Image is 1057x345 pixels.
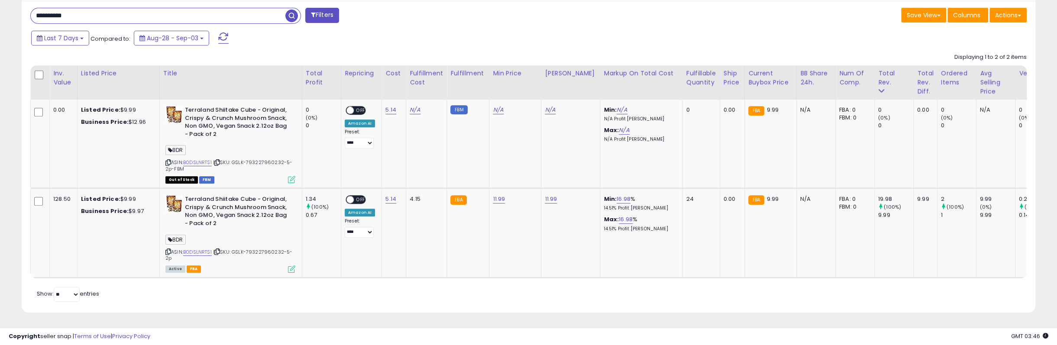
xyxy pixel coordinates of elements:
[1019,69,1051,78] div: Velocity
[1019,114,1031,121] small: (0%)
[44,34,78,42] span: Last 7 Days
[163,69,298,78] div: Title
[604,215,619,223] b: Max:
[165,106,295,182] div: ASIN:
[1011,332,1048,340] span: 2025-09-11 03:46 GMT
[165,235,186,245] span: BDR
[165,176,198,184] span: All listings that are currently out of stock and unavailable for purchase on Amazon
[410,195,440,203] div: 4.15
[800,69,832,87] div: BB Share 24h.
[81,118,129,126] b: Business Price:
[450,69,485,78] div: Fulfillment
[53,195,71,203] div: 128.50
[878,122,913,129] div: 0
[980,211,1015,219] div: 9.99
[686,195,713,203] div: 24
[941,106,976,114] div: 0
[165,195,295,271] div: ASIN:
[410,106,420,114] a: N/A
[839,106,868,114] div: FBA: 0
[617,195,630,203] a: 16.98
[81,106,153,114] div: $9.99
[9,332,150,341] div: seller snap | |
[450,195,466,205] small: FBA
[604,69,679,78] div: Markup on Total Cost
[74,332,111,340] a: Terms of Use
[980,69,1012,96] div: Avg Selling Price
[545,69,596,78] div: [PERSON_NAME]
[53,106,71,114] div: 0.00
[878,114,890,121] small: (0%)
[884,203,901,210] small: (100%)
[724,195,738,203] div: 0.00
[619,215,633,224] a: 16.98
[165,145,186,155] span: BDR
[306,114,318,121] small: (0%)
[748,69,793,87] div: Current Buybox Price
[147,34,198,42] span: Aug-28 - Sep-03
[686,106,713,114] div: 0
[878,195,913,203] div: 19.98
[187,265,201,273] span: FBA
[1019,195,1054,203] div: 0.29
[305,8,339,23] button: Filters
[901,8,946,23] button: Save View
[345,209,375,216] div: Amazon AI
[878,106,913,114] div: 0
[345,69,378,78] div: Repricing
[917,69,934,96] div: Total Rev. Diff.
[185,195,290,229] b: Terraland Shiitake Cube - Original, Crispy & Crunch Mushroom Snack, Non GMO, Vegan Snack 2.12oz B...
[941,114,953,121] small: (0%)
[686,69,716,87] div: Fulfillable Quantity
[185,106,290,140] b: Terraland Shiitake Cube - Original, Crispy & Crunch Mushroom Snack, Non GMO, Vegan Snack 2.12oz B...
[81,106,120,114] b: Listed Price:
[183,159,212,166] a: B0DSLNRTS1
[604,195,617,203] b: Min:
[410,69,443,87] div: Fulfillment Cost
[941,211,976,219] div: 1
[545,195,557,203] a: 11.99
[91,35,130,43] span: Compared to:
[165,195,183,213] img: 51p5Ce2uUbL._SL40_.jpg
[306,195,341,203] div: 1.34
[354,107,368,114] span: OFF
[81,69,156,78] div: Listed Price
[112,332,150,340] a: Privacy Policy
[493,195,505,203] a: 11.99
[385,106,396,114] a: 5.14
[980,106,1009,114] div: N/A
[800,106,829,114] div: N/A
[345,129,375,148] div: Preset:
[839,114,868,122] div: FBM: 0
[385,69,402,78] div: Cost
[748,195,764,205] small: FBA
[766,195,779,203] span: 9.99
[954,53,1027,61] div: Displaying 1 to 2 of 2 items
[1019,211,1054,219] div: 0.14
[354,196,368,203] span: OFF
[617,106,627,114] a: N/A
[839,203,868,211] div: FBM: 0
[947,8,988,23] button: Columns
[81,118,153,126] div: $12.96
[619,126,629,135] a: N/A
[724,106,738,114] div: 0.00
[604,216,676,232] div: %
[9,332,40,340] strong: Copyright
[878,211,913,219] div: 9.99
[604,106,617,114] b: Min:
[37,290,99,298] span: Show: entries
[604,205,676,211] p: 14.51% Profit [PERSON_NAME]
[604,136,676,142] p: N/A Profit [PERSON_NAME]
[81,195,153,203] div: $9.99
[600,65,682,100] th: The percentage added to the cost of goods (COGS) that forms the calculator for Min & Max prices.
[306,69,337,87] div: Total Profit
[306,122,341,129] div: 0
[81,207,153,215] div: $9.97
[199,176,215,184] span: FBM
[165,265,185,273] span: All listings currently available for purchase on Amazon
[1025,203,1047,210] small: (107.14%)
[878,69,910,87] div: Total Rev.
[450,105,467,114] small: FBM
[385,195,396,203] a: 5.14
